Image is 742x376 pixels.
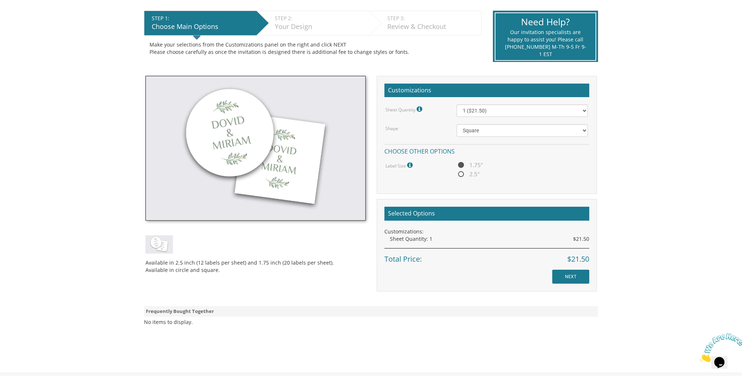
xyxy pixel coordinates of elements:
[275,15,365,22] div: STEP 2:
[384,144,589,157] h4: Choose other options
[390,235,589,243] div: Sheet Quantity: 1
[387,15,477,22] div: STEP 3:
[144,318,193,326] div: No items to display.
[384,207,589,221] h2: Selected Options
[152,15,253,22] div: STEP 1:
[567,254,589,265] span: $21.50
[149,41,476,56] div: Make your selections from the Customizations panel on the right and click NEXT Please choose care...
[152,22,253,32] div: Choose Main Options
[145,76,366,221] img: label-style1.jpg
[144,306,598,317] div: Frequently Bought Together
[145,254,366,274] div: Available in 2.5 inch (12 labels per sheet) and 1.75 inch (20 labels per sheet). Available in cir...
[573,235,589,243] span: $21.50
[697,330,742,365] iframe: chat widget
[384,248,589,265] div: Total Price:
[457,170,480,179] span: 2.5"
[384,84,589,97] h2: Customizations
[385,104,424,114] label: Sheet Quantity
[275,22,365,32] div: Your Design
[385,125,398,132] label: Shape
[552,270,589,284] input: NEXT
[385,161,414,170] label: Label Size
[387,22,477,32] div: Review & Checkout
[457,161,483,170] span: 1.75"
[145,235,173,253] img: label-style1.jpg
[3,3,48,32] img: Chat attention grabber
[384,228,589,235] div: Customizations:
[505,15,586,29] div: Need Help?
[505,29,586,58] div: Our invitation specialists are happy to assist you! Please call [PHONE_NUMBER] M-Th 9-5 Fr 9-1 EST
